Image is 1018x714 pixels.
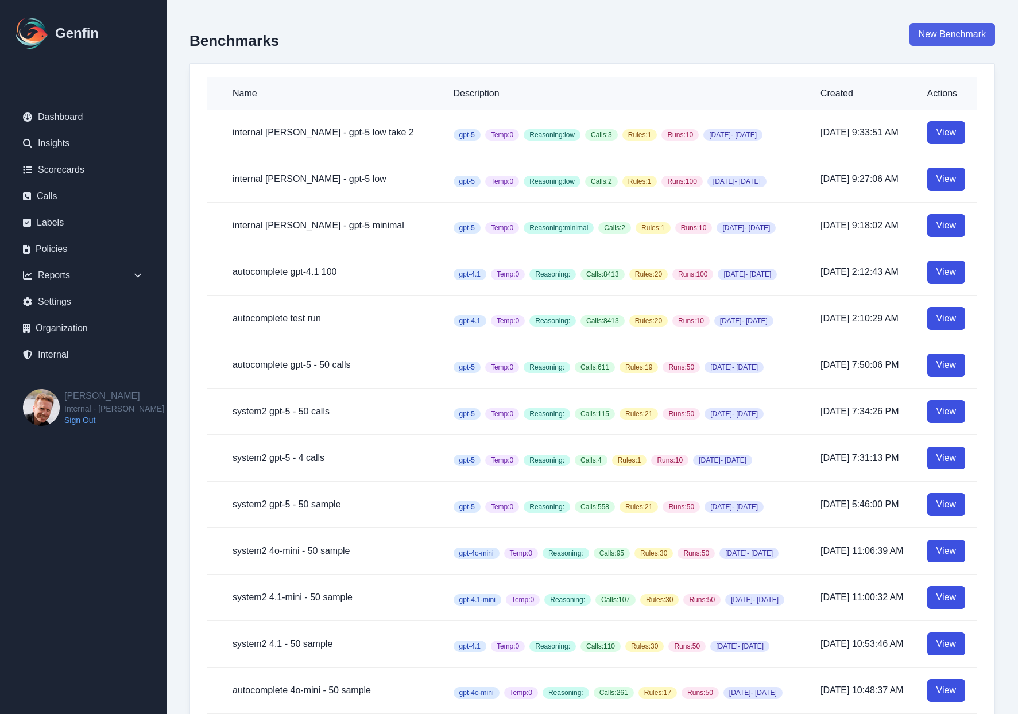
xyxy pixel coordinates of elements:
[594,548,630,559] span: Calls: 95
[663,408,700,420] span: Runs: 50
[454,641,486,652] span: gpt-4.1
[233,219,435,232] h5: internal [PERSON_NAME] - gpt-5 minimal
[585,129,618,141] span: Calls: 3
[506,594,540,606] span: Temp: 0
[820,405,909,418] p: [DATE] 7:34:26 PM
[620,362,658,373] span: Rules: 19
[580,641,621,652] span: Calls: 110
[454,548,500,559] span: gpt-4o-mini
[705,362,764,373] span: [DATE] - [DATE]
[629,315,668,327] span: Rules: 20
[640,594,679,606] span: Rules: 30
[491,269,525,280] span: Temp: 0
[717,222,776,234] span: [DATE] - [DATE]
[638,687,677,699] span: Rules: 17
[14,158,153,181] a: Scorecards
[14,211,153,234] a: Labels
[927,121,965,144] a: View
[675,222,713,234] span: Runs: 10
[718,269,777,280] span: [DATE] - [DATE]
[485,362,519,373] span: Temp: 0
[927,307,965,330] a: View
[454,176,481,187] span: gpt-5
[714,315,773,327] span: [DATE] - [DATE]
[524,501,570,513] span: Reasoning:
[233,498,435,511] h5: system2 gpt-5 - 50 sample
[454,594,501,606] span: gpt-4.1-mini
[64,389,164,403] h2: [PERSON_NAME]
[820,451,909,465] p: [DATE] 7:31:13 PM
[634,548,673,559] span: Rules: 30
[454,129,481,141] span: gpt-5
[585,176,618,187] span: Calls: 2
[14,185,153,208] a: Calls
[594,687,634,699] span: Calls: 261
[64,414,164,426] a: Sign Out
[678,548,715,559] span: Runs: 50
[820,172,909,186] p: [DATE] 9:27:06 AM
[820,358,909,372] p: [DATE] 7:50:06 PM
[491,641,525,652] span: Temp: 0
[620,501,658,513] span: Rules: 21
[207,77,444,110] th: Name
[485,455,519,466] span: Temp: 0
[918,77,977,110] th: Actions
[725,594,784,606] span: [DATE] - [DATE]
[524,408,570,420] span: Reasoning:
[705,501,764,513] span: [DATE] - [DATE]
[14,132,153,155] a: Insights
[64,403,164,414] span: Internal - [PERSON_NAME]
[14,343,153,366] a: Internal
[927,354,965,377] a: View
[485,501,519,513] span: Temp: 0
[233,405,435,418] h5: system2 gpt-5 - 50 calls
[927,632,965,655] a: View
[233,451,435,465] h5: system2 gpt-5 - 4 calls
[575,362,615,373] span: Calls: 611
[524,455,570,466] span: Reasoning:
[622,129,657,141] span: Rules: 1
[524,129,580,141] span: Reasoning: low
[723,687,783,699] span: [DATE] - [DATE]
[485,129,519,141] span: Temp: 0
[575,408,615,420] span: Calls: 115
[524,176,580,187] span: Reasoning: low
[693,455,752,466] span: [DATE] - [DATE]
[454,455,481,466] span: gpt-5
[14,106,153,129] a: Dashboard
[710,641,769,652] span: [DATE] - [DATE]
[189,32,279,49] h2: Benchmarks
[580,269,625,280] span: Calls: 8413
[233,126,435,139] h5: internal [PERSON_NAME] - gpt-5 low take 2
[454,315,486,327] span: gpt-4.1
[820,591,909,604] p: [DATE] 11:00:32 AM
[233,312,435,325] h5: autocomplete test run
[663,501,700,513] span: Runs: 50
[820,219,909,232] p: [DATE] 9:18:02 AM
[625,641,664,652] span: Rules: 30
[672,315,710,327] span: Runs: 10
[622,176,657,187] span: Rules: 1
[598,222,631,234] span: Calls: 2
[927,214,965,237] a: View
[14,317,153,340] a: Organization
[580,315,625,327] span: Calls: 8413
[14,290,153,313] a: Settings
[820,637,909,651] p: [DATE] 10:53:46 AM
[544,594,591,606] span: Reasoning:
[233,637,435,651] h5: system2 4.1 - 50 sample
[529,315,576,327] span: Reasoning:
[927,493,965,516] a: View
[719,548,779,559] span: [DATE] - [DATE]
[233,684,435,697] h5: autocomplete 4o-mini - 50 sample
[485,222,519,234] span: Temp: 0
[14,264,153,287] div: Reports
[820,498,909,511] p: [DATE] 5:46:00 PM
[820,126,909,139] p: [DATE] 9:33:51 AM
[485,176,519,187] span: Temp: 0
[672,269,713,280] span: Runs: 100
[683,594,721,606] span: Runs: 50
[524,222,594,234] span: Reasoning: minimal
[820,544,909,558] p: [DATE] 11:06:39 AM
[820,265,909,279] p: [DATE] 2:12:43 AM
